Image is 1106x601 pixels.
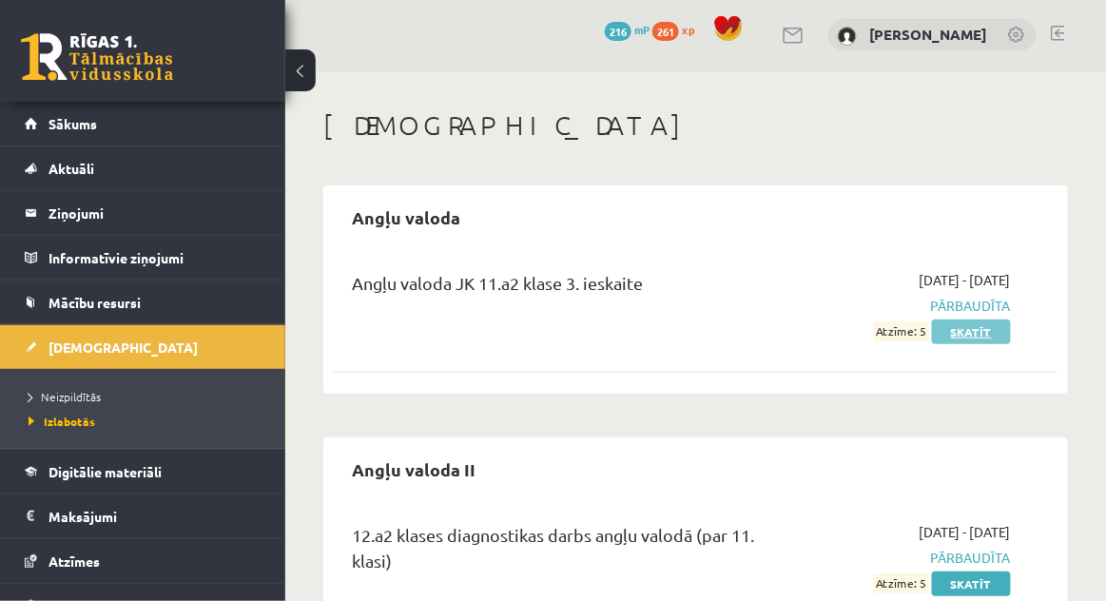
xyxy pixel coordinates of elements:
div: 12.a2 klases diagnostikas darbs angļu valodā (par 11. klasi) [352,522,782,583]
span: [DATE] - [DATE] [920,270,1011,290]
a: Rīgas 1. Tālmācības vidusskola [21,33,173,81]
span: Pārbaudīta [810,296,1011,316]
span: Izlabotās [29,414,95,429]
h2: Angļu valoda [333,195,479,240]
img: Ksenija Tereško [838,27,857,46]
a: 216 mP [605,22,650,37]
span: mP [634,22,650,37]
a: Informatīvie ziņojumi [25,236,262,280]
span: Atzīme: 5 [874,321,929,341]
span: [DATE] - [DATE] [920,522,1011,542]
legend: Informatīvie ziņojumi [49,236,262,280]
span: Pārbaudīta [810,548,1011,568]
a: Sākums [25,102,262,145]
h2: Angļu valoda II [333,447,495,492]
a: 261 xp [652,22,704,37]
span: Atzīme: 5 [874,573,929,593]
a: Ziņojumi [25,191,262,235]
span: Mācību resursi [49,294,141,311]
span: Neizpildītās [29,389,101,404]
a: Digitālie materiāli [25,450,262,494]
span: 261 [652,22,679,41]
span: xp [682,22,694,37]
span: Atzīmes [49,553,100,570]
span: Sākums [49,115,97,132]
a: Skatīt [932,572,1011,596]
h1: [DEMOGRAPHIC_DATA] [323,109,1068,142]
a: Mācību resursi [25,281,262,324]
legend: Ziņojumi [49,191,262,235]
a: Neizpildītās [29,388,266,405]
legend: Maksājumi [49,494,262,538]
a: Maksājumi [25,494,262,538]
a: Aktuāli [25,146,262,190]
span: Digitālie materiāli [49,463,162,480]
a: Atzīmes [25,539,262,583]
span: Aktuāli [49,160,94,177]
a: Izlabotās [29,413,266,430]
a: [PERSON_NAME] [869,25,988,44]
a: Skatīt [932,320,1011,344]
span: 216 [605,22,631,41]
span: [DEMOGRAPHIC_DATA] [49,339,198,356]
a: [DEMOGRAPHIC_DATA] [25,325,262,369]
div: Angļu valoda JK 11.a2 klase 3. ieskaite [352,270,782,305]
